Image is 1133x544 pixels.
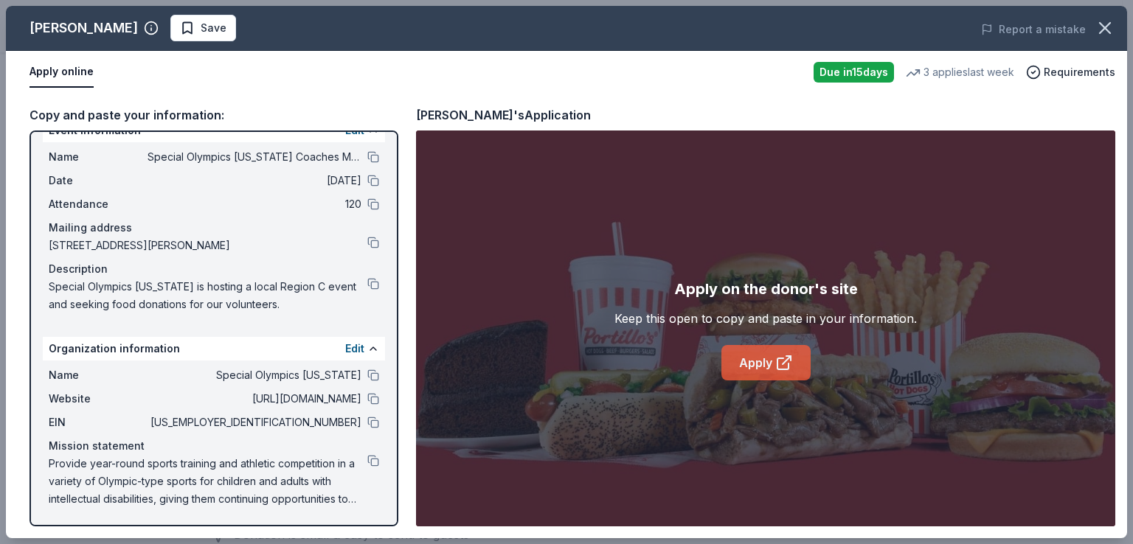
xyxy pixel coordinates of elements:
button: Apply online [30,57,94,88]
div: [PERSON_NAME]'s Application [416,105,591,125]
a: Apply [721,345,811,380]
span: [US_EMPLOYER_IDENTIFICATION_NUMBER] [148,414,361,431]
span: Date [49,172,148,189]
span: Name [49,366,148,384]
span: Name [49,148,148,166]
span: 120 [148,195,361,213]
span: Provide year-round sports training and athletic competition in a variety of Olympic-type sports f... [49,455,367,508]
div: 3 applies last week [906,63,1014,81]
span: Special Olympics [US_STATE] is hosting a local Region C event and seeking food donations for our ... [49,278,367,313]
div: Apply on the donor's site [674,277,858,301]
div: Due in 15 days [814,62,894,83]
span: [STREET_ADDRESS][PERSON_NAME] [49,237,367,254]
button: Requirements [1026,63,1115,81]
div: Copy and paste your information: [30,105,398,125]
div: Mission statement [49,437,379,455]
span: EIN [49,414,148,431]
div: [PERSON_NAME] [30,16,138,40]
button: Save [170,15,236,41]
span: Special Olympics [US_STATE] [148,366,361,384]
div: Description [49,260,379,278]
span: Website [49,390,148,408]
div: Keep this open to copy and paste in your information. [614,310,917,327]
span: [DATE] [148,172,361,189]
span: Requirements [1044,63,1115,81]
div: Mailing address [49,219,379,237]
span: Save [201,19,226,37]
span: [URL][DOMAIN_NAME] [148,390,361,408]
span: Attendance [49,195,148,213]
div: Organization information [43,337,385,360]
span: Special Olympics [US_STATE] Coaches Meeting [148,148,361,166]
button: Edit [345,340,364,358]
button: Report a mistake [981,21,1086,38]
